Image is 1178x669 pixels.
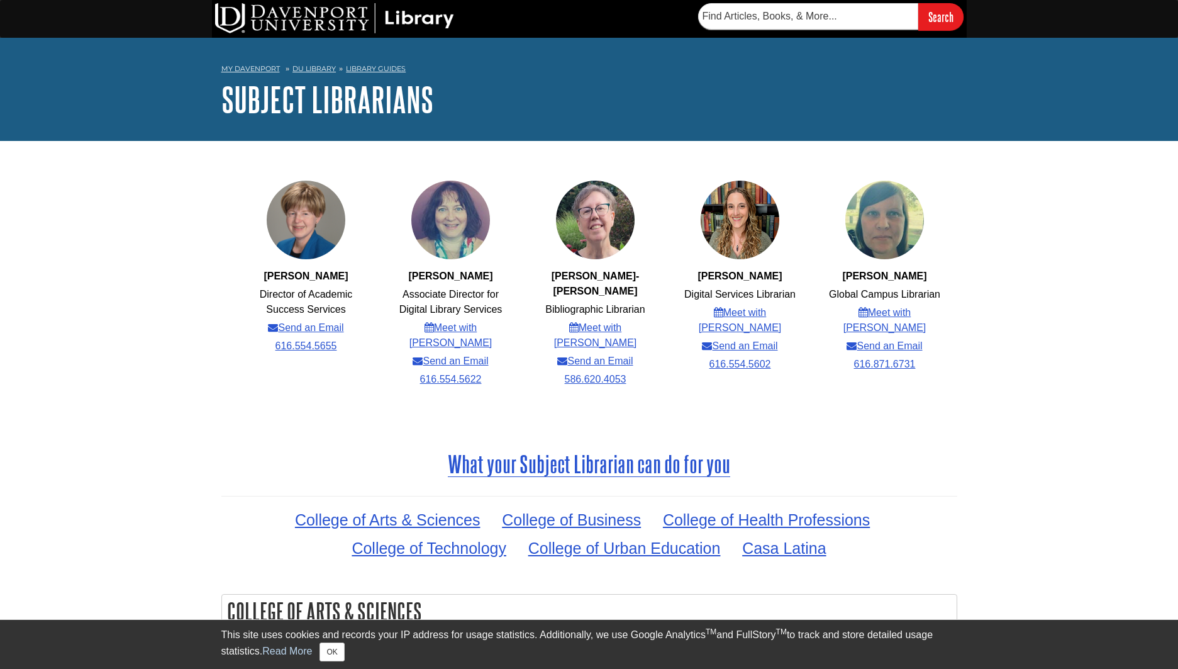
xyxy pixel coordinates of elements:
[502,511,641,529] a: College of Business
[352,539,506,557] a: College of Technology
[709,357,771,372] a: 616.554.5602
[264,271,348,281] strong: [PERSON_NAME]
[684,287,796,302] li: Digital Services Librarian
[682,305,798,335] a: Meet with [PERSON_NAME]
[448,451,730,477] span: What your Subject Librarian can do for you
[408,271,492,281] strong: [PERSON_NAME]
[698,3,918,30] input: Find Articles, Books, & More...
[320,643,344,661] button: Close
[552,271,640,296] strong: [PERSON_NAME]-[PERSON_NAME]
[776,627,787,636] sup: TM
[295,511,481,529] a: College of Arts & Sciences
[392,320,509,351] a: Meet with [PERSON_NAME]
[275,339,337,354] a: 616.554.5655
[854,357,916,372] a: 616.871.6731
[413,354,488,369] a: Send an Email
[221,627,957,661] div: This site uses cookies and records your IP address for usage statistics. Additionally, we use Goo...
[537,320,653,351] a: Meet with [PERSON_NAME]
[392,287,509,317] li: Associate Director for Digital Library Services
[706,627,716,636] sup: TM
[248,287,364,317] li: Director of Academic Success Services
[448,467,730,478] a: What your Subject Librarian can do for you
[698,3,964,30] form: Searches DU Library's articles, books, and more
[221,80,433,119] a: Subject Librarians
[221,60,957,81] nav: breadcrumb
[557,354,633,369] a: Send an Email
[826,305,943,335] a: Meet with [PERSON_NAME]
[842,271,926,281] strong: [PERSON_NAME]
[829,287,940,302] li: Global Campus Librarian
[268,320,343,335] a: Send an Email
[221,64,280,74] a: My Davenport
[702,339,777,354] a: Send an Email
[663,511,870,529] a: College of Health Professions
[545,302,645,317] li: Bibliographic Librarian
[528,539,721,557] a: College of Urban Education
[918,3,964,30] input: Search
[262,646,312,656] a: Read More
[565,372,626,387] a: 586.620.4053
[847,339,922,354] a: Send an Email
[420,372,482,387] a: 616.554.5622
[742,539,826,557] a: Casa Latina
[346,64,406,73] a: Library Guides
[292,64,336,73] a: DU Library
[215,3,454,33] img: DU Library
[222,595,957,628] h2: College of Arts & Sciences
[697,271,782,281] strong: [PERSON_NAME]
